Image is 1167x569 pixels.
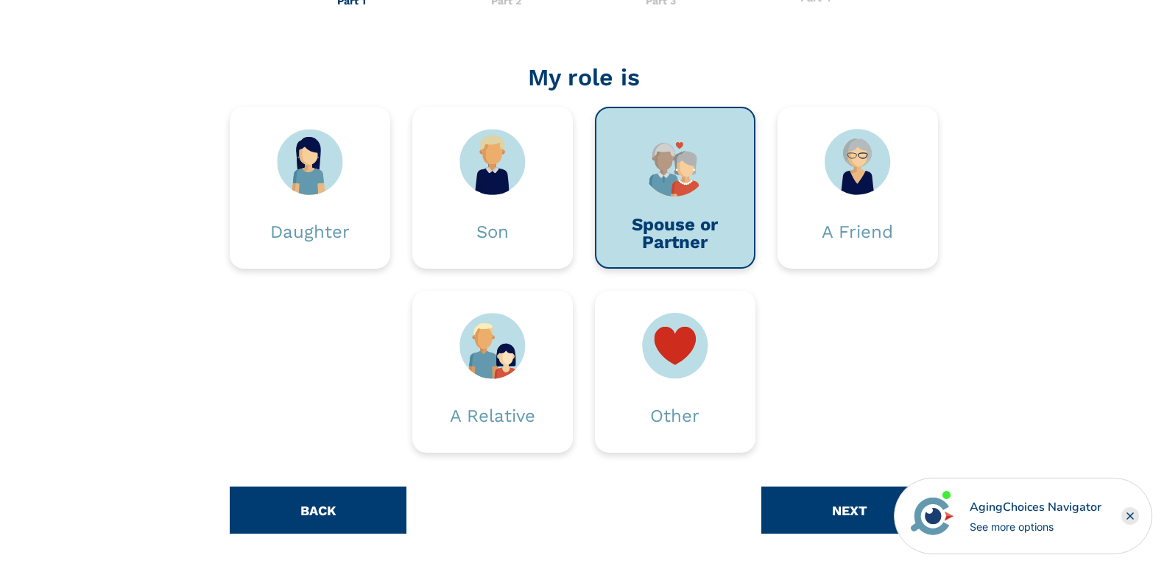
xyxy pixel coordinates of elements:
div: Close [1121,507,1139,525]
img: a-friend.svg [825,129,891,195]
div: See more options [970,519,1101,534]
div: A Friend [822,223,893,241]
div: Son [476,223,509,241]
div: My role is [230,60,938,95]
div: A Relative [450,407,535,425]
img: other.svg [642,313,708,379]
img: spouse-or-partner.svg [642,130,708,197]
div: Daughter [270,223,350,241]
img: son.svg [459,129,526,195]
div: Spouse or Partner [618,216,732,251]
button: NEXT [761,487,938,534]
div: AgingChoices Navigator [970,498,1101,516]
img: daughter.svg [277,129,343,195]
img: a-relative.svg [459,313,526,379]
img: avatar [907,491,957,541]
div: Other [650,407,699,425]
button: BACK [230,487,406,534]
